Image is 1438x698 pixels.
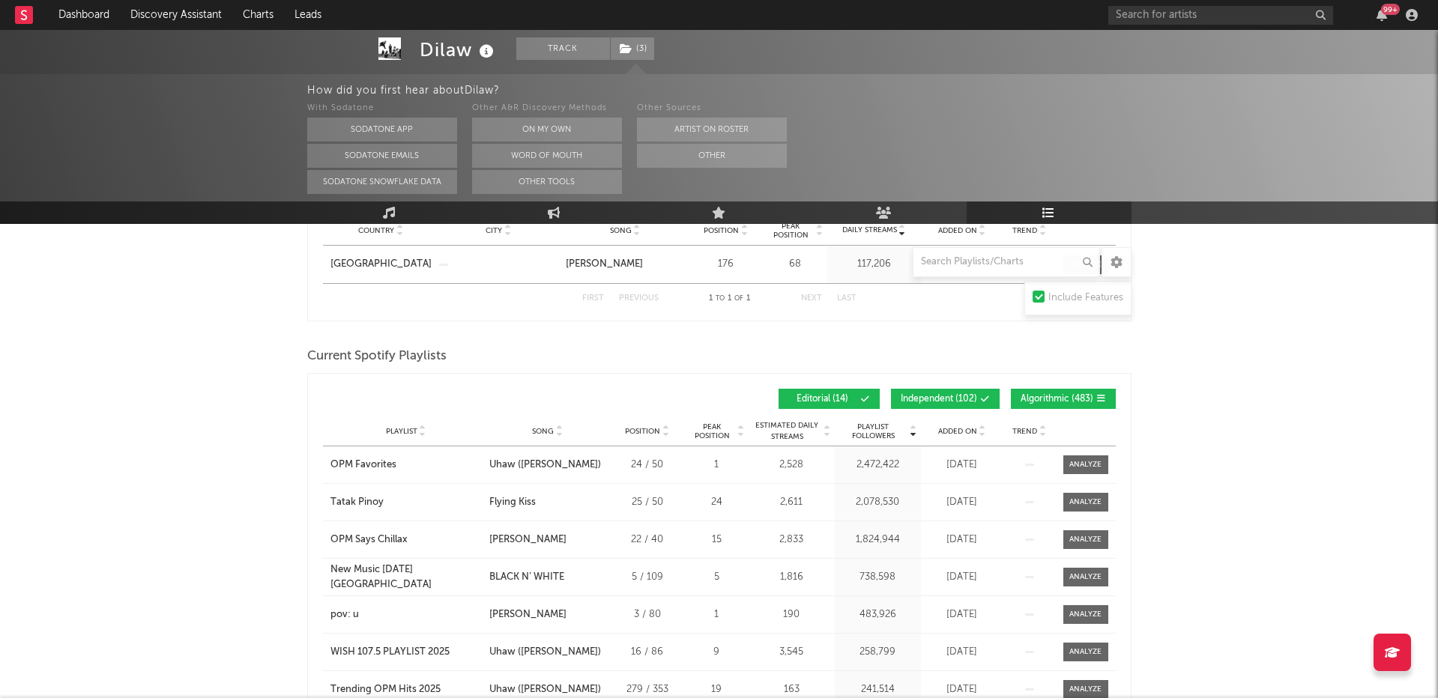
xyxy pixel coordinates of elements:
[472,100,622,118] div: Other A&R Discovery Methods
[611,37,654,60] button: (3)
[692,257,760,272] div: 176
[752,458,831,473] div: 2,528
[330,458,396,473] div: OPM Favorites
[752,607,831,622] div: 190
[472,118,622,142] button: On My Own
[614,458,681,473] div: 24 / 50
[307,118,457,142] button: Sodatone App
[837,294,857,303] button: Last
[925,682,1000,697] div: [DATE]
[330,562,482,592] a: New Music [DATE] [GEOGRAPHIC_DATA]
[472,144,622,168] button: Word Of Mouth
[913,247,1100,277] input: Search Playlists/Charts
[489,458,601,473] div: Uhaw ([PERSON_NAME])
[938,427,977,436] span: Added On
[614,532,681,547] div: 22 / 40
[610,37,655,60] span: ( 3 )
[614,570,681,585] div: 5 / 109
[839,682,917,697] div: 241,514
[637,118,787,142] button: Artist on Roster
[566,257,643,272] div: [PERSON_NAME]
[839,422,908,440] span: Playlist Followers
[420,37,498,62] div: Dilaw
[689,682,745,697] div: 19
[330,458,482,473] a: OPM Favorites
[516,37,610,60] button: Track
[716,295,725,302] span: to
[307,170,457,194] button: Sodatone Snowflake Data
[925,495,1000,510] div: [DATE]
[330,682,441,697] div: Trending OPM Hits 2025
[839,495,917,510] div: 2,078,530
[614,682,681,697] div: 279 / 353
[839,607,917,622] div: 483,926
[330,607,359,622] div: pov: u
[1377,9,1387,21] button: 99+
[358,226,394,235] span: Country
[489,607,567,622] div: [PERSON_NAME]
[767,257,824,272] div: 68
[767,222,815,240] span: Peak Position
[614,645,681,660] div: 16 / 86
[901,395,977,404] span: Independent ( 102 )
[330,645,450,660] div: WISH 107.5 PLAYLIST 2025
[307,100,457,118] div: With Sodatone
[925,532,1000,547] div: [DATE]
[752,682,831,697] div: 163
[1021,395,1093,404] span: Algorithmic ( 483 )
[1048,289,1123,307] div: Include Features
[1012,226,1037,235] span: Trend
[1381,4,1400,15] div: 99 +
[489,495,536,510] div: Flying Kiss
[614,607,681,622] div: 3 / 80
[925,645,1000,660] div: [DATE]
[788,395,857,404] span: Editorial ( 14 )
[752,532,831,547] div: 2,833
[842,225,897,236] span: Daily Streams
[734,295,743,302] span: of
[566,257,685,272] a: [PERSON_NAME]
[839,645,917,660] div: 258,799
[307,144,457,168] button: Sodatone Emails
[925,570,1000,585] div: [DATE]
[752,495,831,510] div: 2,611
[489,682,601,697] div: Uhaw ([PERSON_NAME])
[801,294,822,303] button: Next
[752,420,822,443] span: Estimated Daily Streams
[689,532,745,547] div: 15
[330,607,482,622] a: pov: u
[582,294,604,303] button: First
[610,226,632,235] span: Song
[925,458,1000,473] div: [DATE]
[752,645,831,660] div: 3,545
[1108,6,1333,25] input: Search for artists
[752,570,831,585] div: 1,816
[637,144,787,168] button: Other
[489,532,567,547] div: [PERSON_NAME]
[839,458,917,473] div: 2,472,422
[831,257,917,272] div: 117,206
[1011,389,1116,409] button: Algorithmic(483)
[330,532,482,547] a: OPM Says Chillax
[330,257,432,272] a: [GEOGRAPHIC_DATA]
[689,645,745,660] div: 9
[489,570,564,585] div: BLACK N’ WHITE
[330,495,482,510] a: Tatak Pinoy
[839,570,917,585] div: 738,598
[637,100,787,118] div: Other Sources
[689,495,745,510] div: 24
[689,570,745,585] div: 5
[330,532,408,547] div: OPM Says Chillax
[839,532,917,547] div: 1,824,944
[472,170,622,194] button: Other Tools
[532,427,554,436] span: Song
[689,290,771,308] div: 1 1 1
[486,226,502,235] span: City
[704,226,739,235] span: Position
[330,682,482,697] a: Trending OPM Hits 2025
[614,495,681,510] div: 25 / 50
[891,389,1000,409] button: Independent(102)
[330,645,482,660] a: WISH 107.5 PLAYLIST 2025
